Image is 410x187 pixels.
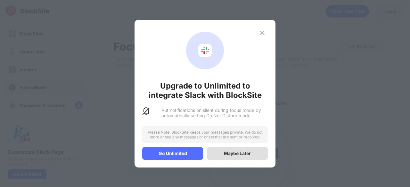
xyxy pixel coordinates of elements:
div: Put notifications on silent during focus mode by automatically setting Do Not Disturb mode [161,107,268,118]
div: animation [182,27,228,74]
img: slack-dnd-notifications.svg [142,107,150,115]
div: Upgrade to Unlimited to integrate Slack with BlockSite [142,81,268,100]
img: x-button.svg [258,29,266,37]
div: Go Unlimited [142,147,203,160]
div: Maybe Later [224,151,251,156]
div: Please Note: BlockSite keeps your messages private. We do not store or see any messages or chats ... [142,126,268,143]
